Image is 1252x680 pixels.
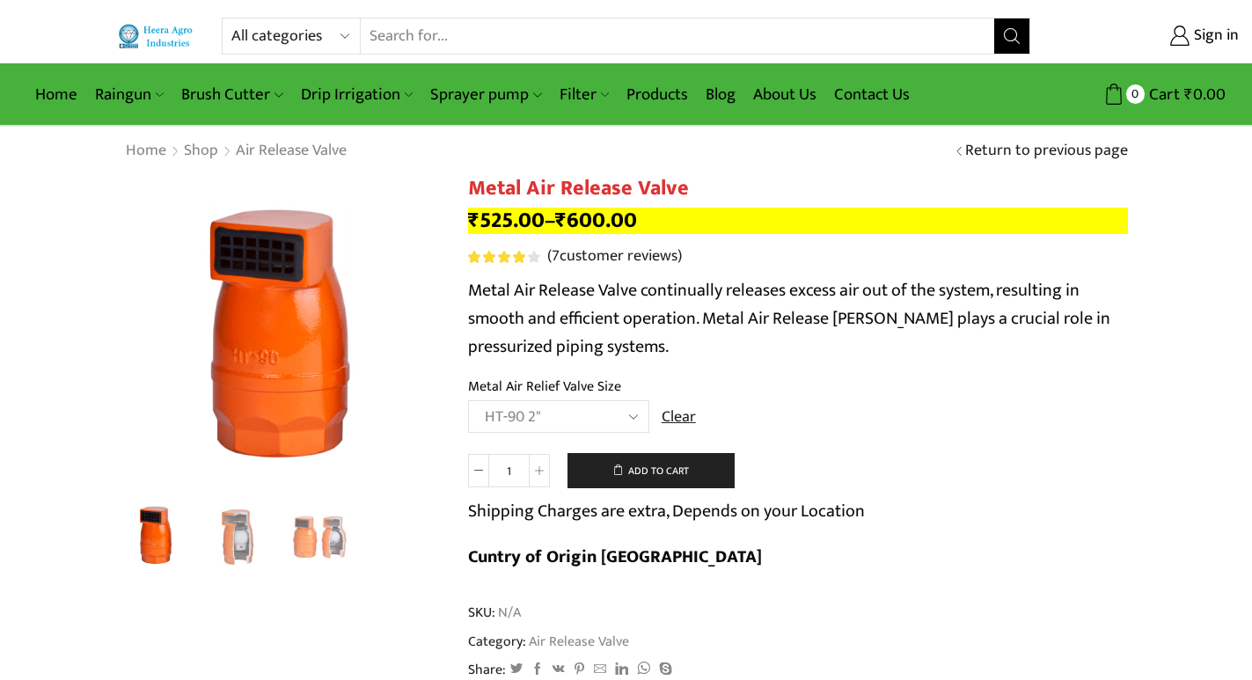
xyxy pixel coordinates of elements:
[547,245,682,268] a: (7customer reviews)
[662,406,696,429] a: Clear options
[283,501,356,574] a: 3
[125,176,442,493] div: 1 / 3
[1057,20,1239,52] a: Sign in
[552,243,560,269] span: 7
[468,660,506,680] span: Share:
[697,74,744,115] a: Blog
[1184,81,1193,108] span: ₹
[1126,84,1145,103] span: 0
[283,501,356,572] li: 3 / 3
[468,603,1128,623] span: SKU:
[555,202,637,238] bdi: 600.00
[121,499,194,572] img: Metal Air Release Valve
[468,251,543,263] span: 7
[292,74,421,115] a: Drip Irrigation
[468,251,539,263] div: Rated 4.14 out of 5
[468,208,1128,234] p: –
[468,202,480,238] span: ₹
[468,276,1128,361] p: Metal Air Release Valve continually releases excess air out of the system, resulting in smooth an...
[567,453,735,488] button: Add to cart
[172,74,291,115] a: Brush Cutter
[1145,83,1180,106] span: Cart
[744,74,825,115] a: About Us
[361,18,993,54] input: Search for...
[495,603,521,623] span: N/A
[86,74,172,115] a: Raingun
[201,501,275,572] li: 2 / 3
[183,140,219,163] a: Shop
[121,501,194,572] li: 1 / 3
[125,140,348,163] nav: Breadcrumb
[1048,78,1226,111] a: 0 Cart ₹0.00
[26,74,86,115] a: Home
[489,454,529,487] input: Product quantity
[468,176,1128,201] h1: Metal Air Release Valve
[468,202,545,238] bdi: 525.00
[551,74,618,115] a: Filter
[468,632,629,652] span: Category:
[125,140,167,163] a: Home
[468,542,762,572] b: Cuntry of Origin [GEOGRAPHIC_DATA]
[468,251,527,263] span: Rated out of 5 based on customer ratings
[421,74,550,115] a: Sprayer pump
[1184,81,1226,108] bdi: 0.00
[468,377,621,397] label: Metal Air Relief Valve Size
[468,497,865,525] p: Shipping Charges are extra, Depends on your Location
[618,74,697,115] a: Products
[526,630,629,653] a: Air Release Valve
[1190,25,1239,48] span: Sign in
[235,140,348,163] a: Air Release Valve
[555,202,567,238] span: ₹
[201,501,275,574] a: 2
[965,140,1128,163] a: Return to previous page
[994,18,1029,54] button: Search button
[825,74,919,115] a: Contact Us
[125,176,442,493] img: Metal Air Release Valve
